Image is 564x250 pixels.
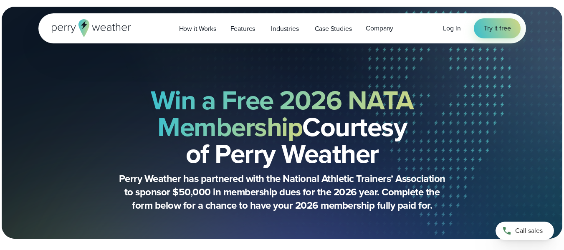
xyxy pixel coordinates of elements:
a: Call sales [496,222,554,240]
h2: Courtesy of Perry Weather [80,87,484,167]
span: Try it free [484,23,511,33]
a: Case Studies [308,20,359,37]
strong: Win a Free 2026 NATA Membership [151,81,414,146]
a: How it Works [172,20,223,37]
span: How it Works [179,24,216,34]
span: Case Studies [315,24,352,34]
span: Call sales [515,226,543,236]
a: Log in [443,23,460,33]
span: Features [230,24,255,34]
span: Industries [271,24,298,34]
p: Perry Weather has partnered with the National Athletic Trainers’ Association to sponsor $50,000 i... [115,172,449,212]
span: Company [366,23,393,33]
a: Try it free [474,18,521,38]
